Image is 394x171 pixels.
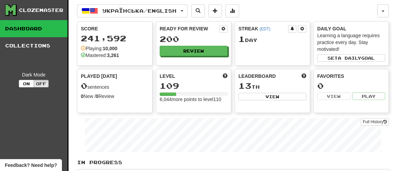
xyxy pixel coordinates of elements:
span: 1 [238,34,245,44]
div: Day [238,35,306,44]
button: More stats [225,4,239,17]
span: Українська / English [102,8,176,14]
div: Playing: [81,45,118,52]
span: This week in points, UTC [301,73,306,80]
button: Add sentence to collection [208,4,222,17]
div: 200 [160,35,227,43]
strong: 0 [96,94,99,99]
strong: 3,261 [107,53,119,58]
div: Score [81,25,149,32]
span: Open feedback widget [5,162,57,169]
div: Mastered: [81,52,119,59]
button: Search sentences [191,4,205,17]
span: Played [DATE] [81,73,117,80]
button: Review [160,46,227,56]
p: In Progress [77,159,389,166]
button: Seta dailygoal [317,54,385,62]
span: a daily [338,56,361,60]
span: Level [160,73,175,80]
strong: 10,000 [103,46,118,51]
div: th [238,82,306,90]
div: Dark Mode [5,71,62,78]
span: 0 [81,81,87,90]
div: Streak [238,25,288,32]
button: Play [352,92,385,100]
div: Clozemaster [19,7,63,14]
div: 0 [317,82,385,90]
div: 6,044 more points to level 110 [160,96,227,103]
span: Leaderboard [238,73,276,80]
button: View [238,93,306,100]
span: 13 [238,81,251,90]
div: Daily Goal [317,25,385,32]
div: New / Review [81,93,149,100]
button: View [317,92,350,100]
div: 241,592 [81,34,149,43]
strong: 0 [81,94,84,99]
button: Off [34,80,49,87]
a: (EDT) [259,27,270,31]
button: On [19,80,34,87]
div: 109 [160,82,227,90]
span: Score more points to level up [223,73,227,80]
div: Favorites [317,73,385,80]
div: sentences [81,82,149,90]
a: Full History [361,118,389,126]
button: Українська/English [77,4,188,17]
div: Learning a language requires practice every day. Stay motivated! [317,32,385,53]
div: Ready for Review [160,25,219,32]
